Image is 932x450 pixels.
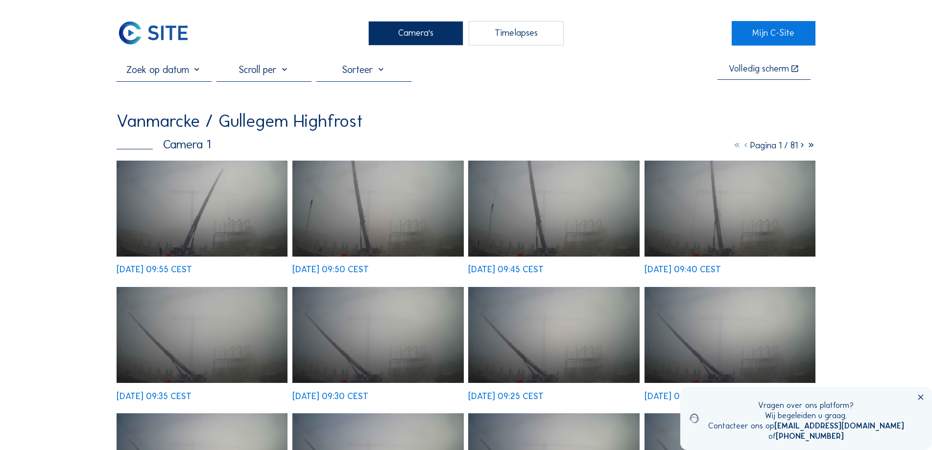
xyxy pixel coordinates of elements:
[117,138,211,150] div: Camera 1
[708,401,904,411] div: Vragen over ons platform?
[468,392,544,401] div: [DATE] 09:25 CEST
[292,161,463,257] img: image_53527891
[117,392,191,401] div: [DATE] 09:35 CEST
[776,431,844,441] a: [PHONE_NUMBER]
[117,287,287,383] img: image_53527528
[708,421,904,431] div: Contacteer ons op
[729,65,789,74] div: Volledig scherm
[468,287,639,383] img: image_53527234
[117,265,192,274] div: [DATE] 09:55 CEST
[117,21,190,46] img: C-SITE Logo
[117,64,212,75] input: Zoek op datum 󰅀
[645,265,721,274] div: [DATE] 09:40 CEST
[368,21,463,46] div: Camera's
[708,431,904,442] div: of
[469,21,564,46] div: Timelapses
[468,161,639,257] img: image_53527822
[292,287,463,383] img: image_53527377
[774,421,904,430] a: [EMAIL_ADDRESS][DOMAIN_NAME]
[708,411,904,421] div: Wij begeleiden u graag.
[468,265,544,274] div: [DATE] 09:45 CEST
[117,161,287,257] img: image_53528026
[292,265,369,274] div: [DATE] 09:50 CEST
[292,392,368,401] div: [DATE] 09:30 CEST
[645,161,815,257] img: image_53527665
[690,401,699,437] img: operator
[645,287,815,383] img: image_53527090
[117,21,200,46] a: C-SITE Logo
[750,140,798,151] span: Pagina 1 / 81
[645,392,721,401] div: [DATE] 09:20 CEST
[732,21,815,46] a: Mijn C-Site
[117,113,363,130] div: Vanmarcke / Gullegem Highfrost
